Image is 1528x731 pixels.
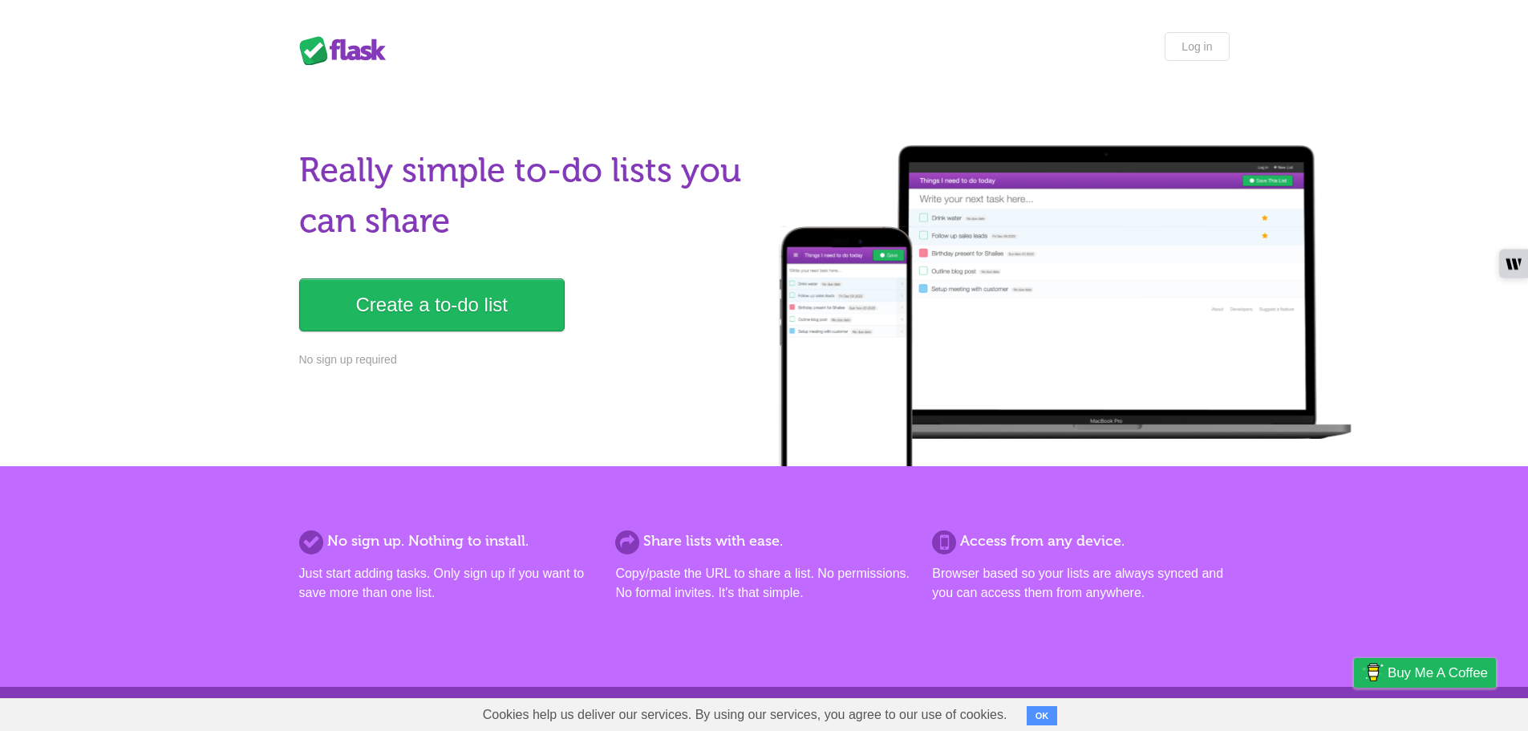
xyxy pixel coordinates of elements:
[1354,658,1496,688] a: Buy me a coffee
[1388,659,1488,687] span: Buy me a coffee
[299,564,596,603] p: Just start adding tasks. Only sign up if you want to save more than one list.
[299,145,755,246] h1: Really simple to-do lists you can share
[932,530,1229,552] h2: Access from any device.
[299,278,565,331] a: Create a to-do list
[299,530,596,552] h2: No sign up. Nothing to install.
[615,564,912,603] p: Copy/paste the URL to share a list. No permissions. No formal invites. It's that simple.
[299,36,395,65] div: Flask Lists
[299,351,755,368] p: No sign up required
[932,564,1229,603] p: Browser based so your lists are always synced and you can access them from anywhere.
[615,530,912,552] h2: Share lists with ease.
[1165,32,1229,61] a: Log in
[1027,706,1058,725] button: OK
[467,699,1023,731] span: Cookies help us deliver our services. By using our services, you agree to our use of cookies.
[1362,659,1384,686] img: Buy me a coffee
